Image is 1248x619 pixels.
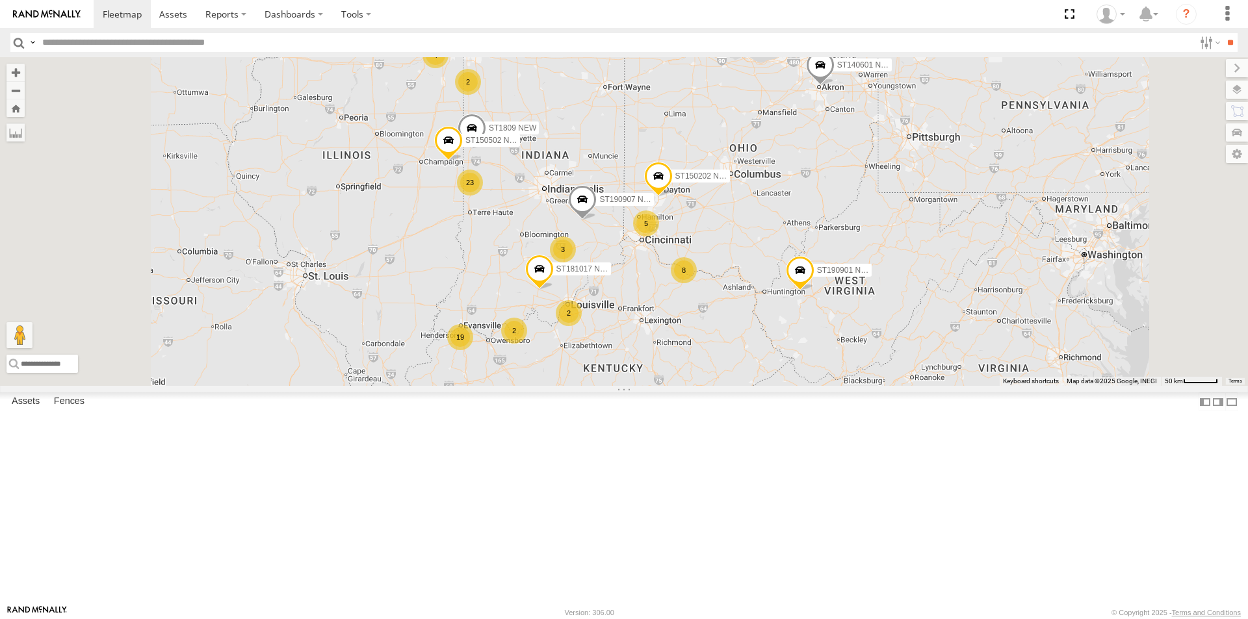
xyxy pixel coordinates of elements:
[565,609,614,616] div: Version: 306.00
[1176,4,1197,25] i: ?
[27,33,38,52] label: Search Query
[1161,377,1222,386] button: Map Scale: 50 km per 50 pixels
[817,266,874,275] span: ST190901 NEW
[1092,5,1130,24] div: Eric Hargrove
[556,300,582,326] div: 2
[837,60,894,69] span: ST140601 NEW
[457,170,483,196] div: 23
[675,171,732,181] span: ST150202 NEW
[6,81,25,99] button: Zoom out
[465,136,522,145] span: ST150502 NEW
[1195,33,1223,52] label: Search Filter Options
[1228,378,1242,383] a: Terms (opens in new tab)
[599,195,656,204] span: ST190907 NEW
[6,322,32,348] button: Drag Pegman onto the map to open Street View
[47,393,91,411] label: Fences
[1212,392,1225,411] label: Dock Summary Table to the Right
[671,257,697,283] div: 8
[1111,609,1241,616] div: © Copyright 2025 -
[501,318,527,344] div: 2
[1003,377,1059,386] button: Keyboard shortcuts
[550,236,576,262] div: 3
[447,324,473,350] div: 19
[1172,609,1241,616] a: Terms and Conditions
[1067,377,1157,385] span: Map data ©2025 Google, INEGI
[1225,392,1238,411] label: Hide Summary Table
[1165,377,1183,385] span: 50 km
[1226,145,1248,163] label: Map Settings
[455,69,481,95] div: 2
[6,99,25,117] button: Zoom Home
[13,10,81,19] img: rand-logo.svg
[489,123,536,133] span: ST1809 NEW
[6,123,25,142] label: Measure
[5,393,46,411] label: Assets
[7,606,67,619] a: Visit our Website
[6,64,25,81] button: Zoom in
[556,264,613,273] span: ST181017 NEW
[633,210,659,236] div: 5
[1199,392,1212,411] label: Dock Summary Table to the Left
